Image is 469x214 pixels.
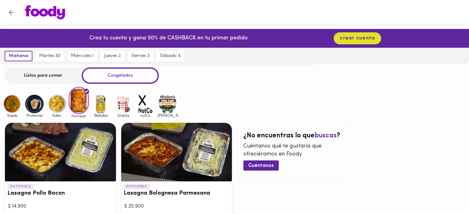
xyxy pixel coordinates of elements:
[47,94,67,114] img: Sides
[8,203,113,210] div: $ 14.900
[158,94,178,114] img: mullens
[158,113,178,117] span: [PERSON_NAME]
[128,51,153,61] button: viernes 3
[243,160,279,171] button: Cuéntanos
[248,163,274,169] span: Cuéntanos
[160,53,181,59] span: sábado 4
[124,190,230,197] h3: Lasagna Bolognesa Parmesana
[91,94,111,114] img: Bebidas
[315,132,337,139] span: buscas
[135,94,155,114] img: notCo
[69,114,89,118] span: Hornear
[433,178,463,208] iframe: Messagebird Livechat Widget
[35,51,64,61] button: martes 30
[124,203,229,210] div: $ 20.900
[156,51,184,61] button: sábado 4
[5,123,116,181] div: Lasagna Pollo Bacon
[89,34,248,42] p: Crea tu cuenta y gana 50% de CASHBACK en tu primer pedido
[25,5,65,19] img: logo.png
[2,113,22,117] span: Sopas
[82,67,159,84] div: Congelados
[135,113,155,117] span: notCo
[7,184,34,189] p: DISPONIBLE
[4,5,19,20] button: Volver
[131,53,150,59] span: viernes 3
[124,184,150,189] p: DISPONIBLE
[101,51,125,61] button: jueves 2
[39,53,60,59] span: martes 30
[67,51,97,61] button: miércoles 1
[104,53,121,59] span: jueves 2
[113,113,133,117] span: Snacks
[2,94,22,114] img: Sopas
[7,190,113,197] h3: Lasagna Pollo Bacon
[47,113,67,117] span: Sides
[121,123,232,181] div: Lasagna Bolognesa Parmesana
[243,143,342,158] p: Cuéntanos qué te gustaría que ofreciéramos en Foody
[9,53,28,59] span: mañana
[71,53,94,59] span: miércoles 1
[243,132,342,139] h2: ¿No encuentras lo que ?
[24,94,44,114] img: Proteinas
[5,51,32,61] button: mañana
[69,87,89,114] img: Hornear
[24,113,44,117] span: Proteinas
[5,67,82,84] div: Listos para comer
[113,94,133,114] img: Snacks
[340,35,375,41] span: crear cuenta
[91,113,111,117] span: Bebidas
[334,32,381,44] button: crear cuenta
